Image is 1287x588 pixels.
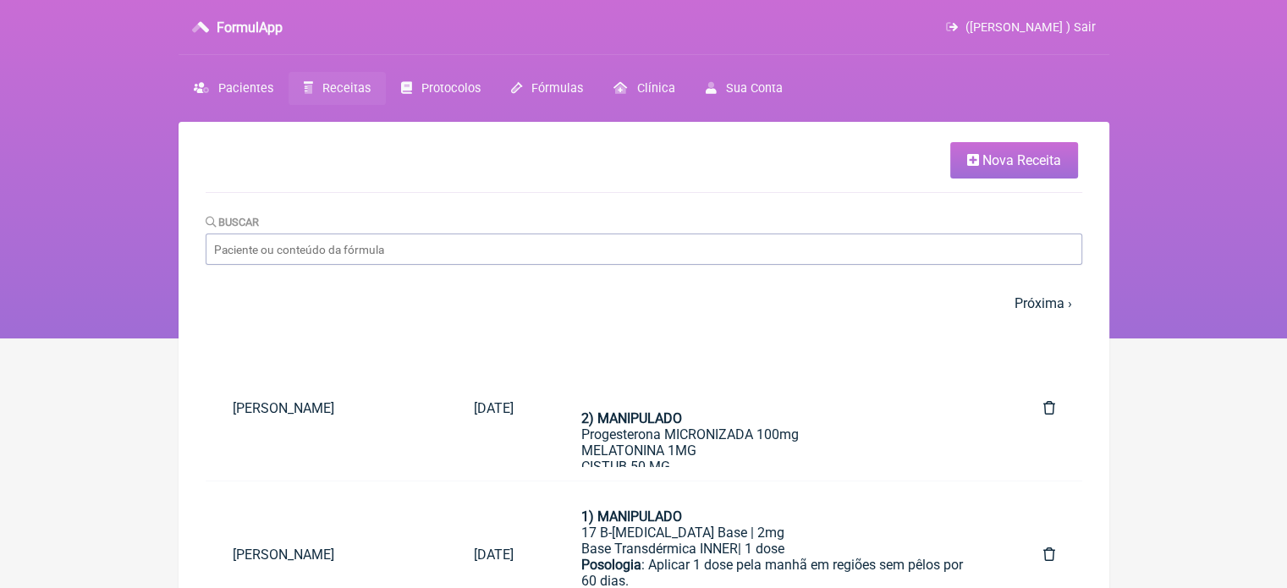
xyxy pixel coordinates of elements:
label: Buscar [206,216,260,228]
span: Sua Conta [726,81,783,96]
a: [DATE] [447,387,541,430]
div: Base Transdérmica INNER| 1 dose [581,541,976,557]
a: Sua Conta [690,72,797,105]
span: Receitas [322,81,371,96]
input: Paciente ou conteúdo da fórmula [206,234,1082,265]
a: Próxima › [1015,295,1072,311]
h3: FormulApp [217,19,283,36]
nav: pager [206,285,1082,321]
span: Pacientes [218,81,273,96]
a: Clínica [598,72,690,105]
a: [DATE] [447,533,541,576]
strong: 2) MANIPULADO [581,410,682,426]
a: [PERSON_NAME] [206,533,447,576]
span: Nova Receita [982,152,1061,168]
span: Fórmulas [531,81,583,96]
div: 17 B-[MEDICAL_DATA] Base | 2mg [581,525,976,541]
a: Receitas [289,72,386,105]
a: Pacientes [179,72,289,105]
a: Nova Receita [950,142,1078,179]
strong: Posologia [581,557,641,573]
span: ([PERSON_NAME] ) Sair [965,20,1096,35]
a: ([PERSON_NAME] ) Sair [946,20,1095,35]
a: 2) MANIPULADOProgesterona MICRONIZADA 100mgMELATONINA 1MGCISTUB 50 MGAstaxantina | 2,5mgExcipient... [554,349,1003,467]
div: Progesterona MICRONIZADA 100mg MELATONINA 1MG CISTUB 50 MG Astaxantina | 2,5mg [581,426,976,491]
a: Fórmulas [496,72,598,105]
strong: 1) MANIPULADO [581,508,682,525]
a: Protocolos [386,72,496,105]
a: [PERSON_NAME] [206,387,447,430]
span: Protocolos [421,81,481,96]
span: Clínica [636,81,674,96]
